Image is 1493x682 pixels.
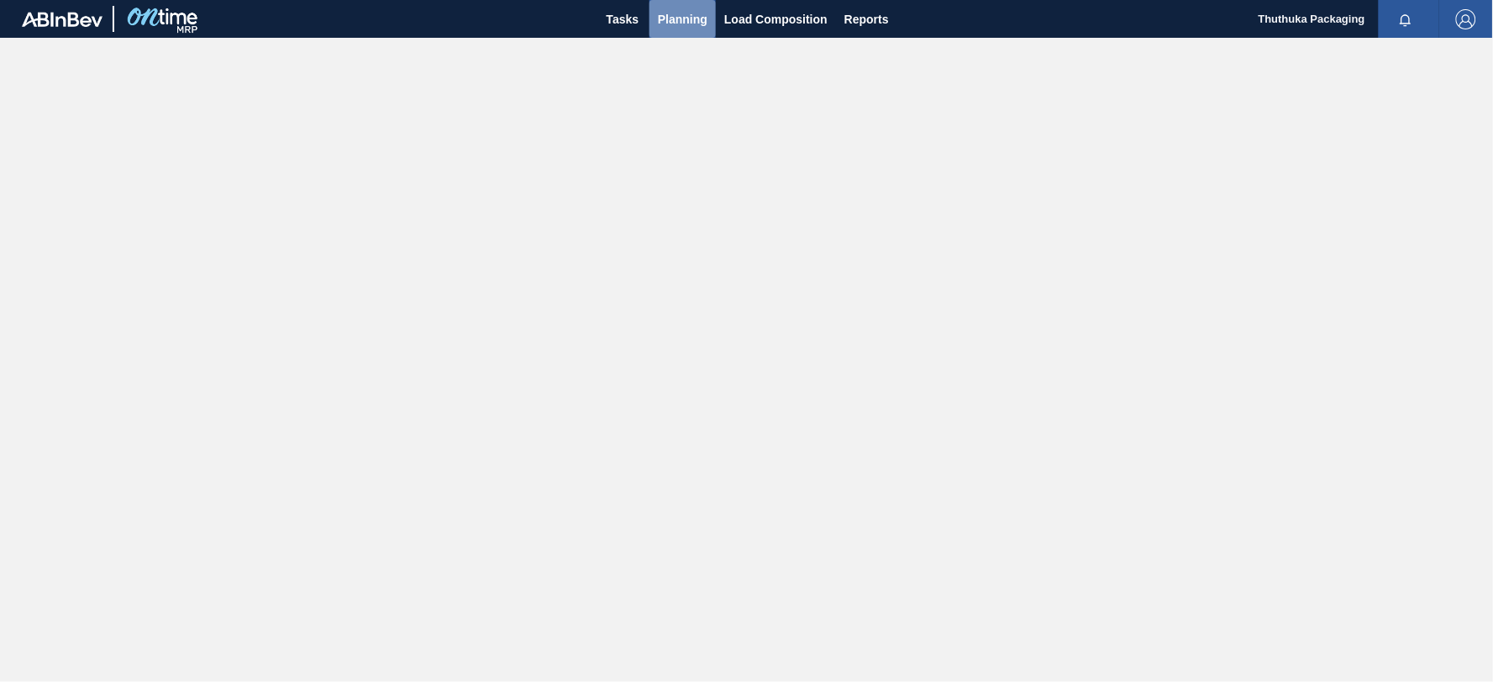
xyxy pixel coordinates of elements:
[22,12,103,27] img: TNhmsLtSVTkK8tSr43FrP2fwEKptu5GPRR3wAAAABJRU5ErkJggg==
[1379,8,1433,31] button: Notifications
[604,9,641,29] span: Tasks
[844,9,889,29] span: Reports
[1456,9,1476,29] img: Logout
[724,9,828,29] span: Load Composition
[658,9,707,29] span: Planning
